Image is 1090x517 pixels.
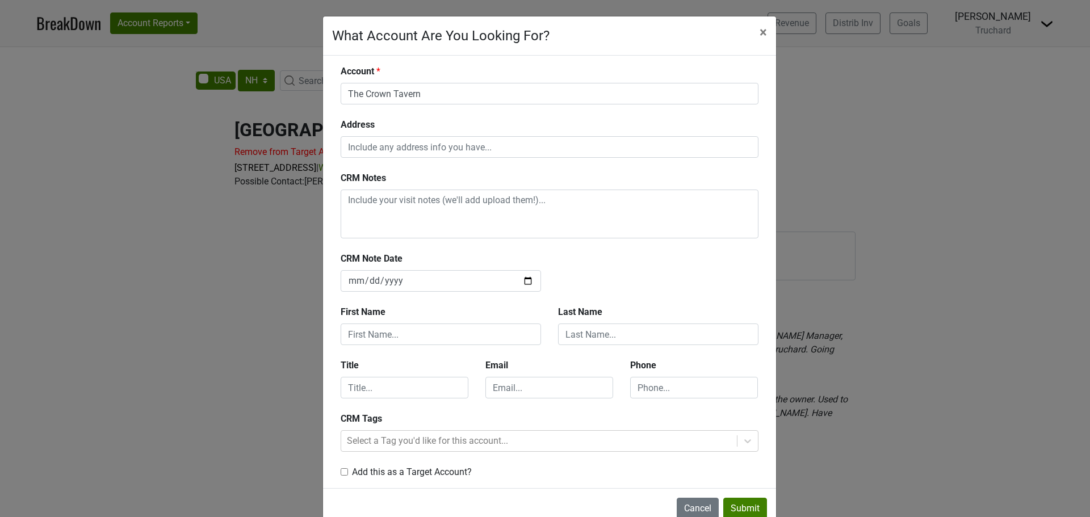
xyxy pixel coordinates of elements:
[341,119,375,130] b: Address
[352,465,472,479] label: Add this as a Target Account?
[341,413,382,424] b: CRM Tags
[341,83,758,104] input: Name...
[341,377,468,398] input: Title...
[341,360,359,371] b: Title
[341,306,385,317] b: First Name
[341,253,403,264] b: CRM Note Date
[341,66,374,77] b: Account
[760,24,767,40] span: ×
[558,306,602,317] b: Last Name
[630,377,758,398] input: Phone...
[332,26,550,46] div: What Account Are You Looking For?
[485,360,508,371] b: Email
[630,360,656,371] b: Phone
[341,323,541,345] input: First Name...
[485,377,613,398] input: Email...
[341,173,386,183] b: CRM Notes
[558,323,758,345] input: Last Name...
[341,136,758,158] input: Include any address info you have...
